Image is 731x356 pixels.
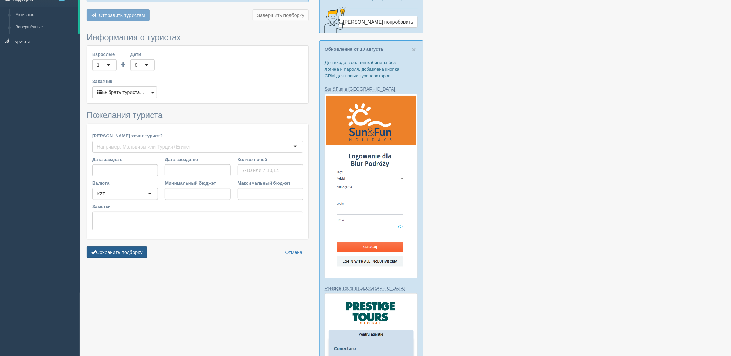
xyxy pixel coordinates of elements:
img: sun-fun-%D0%BB%D0%BE%D0%B3%D1%96%D0%BD-%D1%87%D0%B5%D1%80%D0%B5%D0%B7-%D1%81%D1%80%D0%BC-%D0%B4%D... [325,94,418,278]
span: × [412,45,416,53]
button: Сохранить подборку [87,246,147,258]
p: : [325,285,418,291]
div: KZT [97,190,105,197]
p: Для входа в онлайн кабинеты без логина и пароля, добавлена кнопка CRM для новых туроператоров. [325,59,418,79]
label: Заметки [92,203,303,210]
label: Валюта [92,180,158,186]
button: Отправить туристам [87,9,150,21]
label: Кол-во ночей [238,156,303,163]
label: [PERSON_NAME] хочет турист? [92,133,303,139]
label: Заказчик [92,78,303,85]
label: Дата заезда по [165,156,230,163]
button: Close [412,46,416,53]
button: Выбрать туриста... [92,86,148,98]
button: Завершить подборку [253,9,309,21]
label: Дети [130,51,155,58]
label: Взрослые [92,51,117,58]
label: Минимальный бюджет [165,180,230,186]
a: Отмена [281,246,307,258]
a: Активные [12,9,78,21]
a: Обновления от 10 августа [325,46,383,52]
div: 1 [97,62,99,69]
span: Пожелания туриста [87,110,162,120]
h3: Информация о туристах [87,33,309,42]
a: [PERSON_NAME] попробовать [339,16,418,28]
label: Дата заезда с [92,156,158,163]
p: : [325,86,418,92]
a: Prestige Tours в [GEOGRAPHIC_DATA] [325,286,405,291]
div: 0 [135,62,137,69]
label: Максимальный бюджет [238,180,303,186]
a: Sun&Fun в [GEOGRAPHIC_DATA] [325,86,396,92]
img: creative-idea-2907357.png [320,6,347,34]
input: 7-10 или 7,10,14 [238,164,303,176]
a: Завершённые [12,21,78,34]
input: Например: Мальдивы или Турция+Египет [97,143,193,150]
span: Отправить туристам [99,12,145,18]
